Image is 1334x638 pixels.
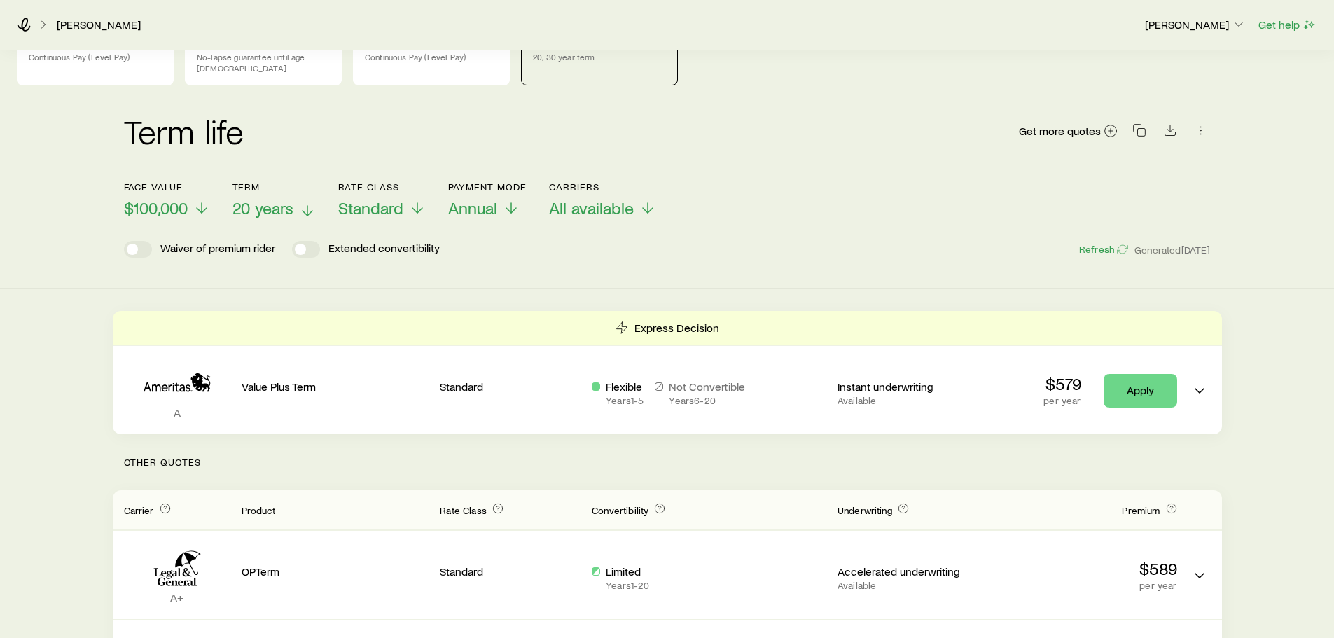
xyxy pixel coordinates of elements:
span: Standard [338,198,403,218]
p: Carriers [549,181,656,193]
p: Standard [440,564,581,578]
p: No-lapse guarantee until age [DEMOGRAPHIC_DATA] [197,51,330,74]
p: Continuous Pay (Level Pay) [29,51,162,62]
p: $579 [1043,374,1081,394]
p: Standard [440,380,581,394]
button: Term20 years [232,181,316,219]
a: [PERSON_NAME] [56,18,141,32]
p: A [124,405,230,419]
p: Extended convertibility [328,241,440,258]
div: Term quotes [113,311,1222,434]
p: Express Decision [634,321,719,335]
a: Term life$100,000+ face value20, 30 year term [521,14,678,85]
span: 20 years [232,198,293,218]
span: All available [549,198,634,218]
p: Years 1 - 20 [606,580,649,591]
a: Permanent life (Protection)$100,000 face value WLContinuous Pay (Level Pay) [17,14,174,85]
button: CarriersAll available [549,181,656,219]
p: Waiver of premium rider [160,241,275,258]
p: Available [838,580,978,591]
p: Not Convertible [669,380,745,394]
p: Face value [124,181,210,193]
p: Limited [606,564,649,578]
a: Get more quotes [1018,123,1118,139]
p: Instant underwriting [838,380,978,394]
h2: Term life [124,114,244,148]
a: Apply [1104,374,1177,408]
span: Product [242,504,276,516]
p: Rate Class [338,181,426,193]
p: per year [989,580,1177,591]
a: Download CSV [1160,126,1180,139]
span: Get more quotes [1019,125,1101,137]
button: Face value$100,000 [124,181,210,219]
span: Convertibility [592,504,648,516]
button: Rate ClassStandard [338,181,426,219]
span: $100,000 [124,198,188,218]
button: [PERSON_NAME] [1144,17,1246,34]
button: Refresh [1078,243,1129,256]
p: Payment Mode [448,181,527,193]
p: per year [1043,395,1081,406]
p: Flexible [606,380,644,394]
span: Carrier [124,504,154,516]
button: Get help [1258,17,1317,33]
p: Available [838,395,978,406]
a: Permanent life (Protection)$100,000 face value ULNo-lapse guarantee until age [DEMOGRAPHIC_DATA] [185,14,342,85]
span: Premium [1122,504,1160,516]
span: Annual [448,198,497,218]
p: Other Quotes [113,434,1222,490]
a: Permanent life (Protection)$100,000 face value WLContinuous Pay (Level Pay) [353,14,510,85]
p: 20, 30 year term [533,51,666,62]
button: Payment ModeAnnual [448,181,527,219]
span: Underwriting [838,504,892,516]
p: Continuous Pay (Level Pay) [365,51,498,62]
span: [DATE] [1181,244,1211,256]
p: Years 6 - 20 [669,395,745,406]
p: A+ [124,590,230,604]
p: $589 [989,559,1177,578]
p: Term [232,181,316,193]
p: Accelerated underwriting [838,564,978,578]
p: [PERSON_NAME] [1145,18,1246,32]
p: OPTerm [242,564,429,578]
p: Years 1 - 5 [606,395,644,406]
span: Rate Class [440,504,487,516]
p: Value Plus Term [242,380,429,394]
span: Generated [1134,244,1210,256]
